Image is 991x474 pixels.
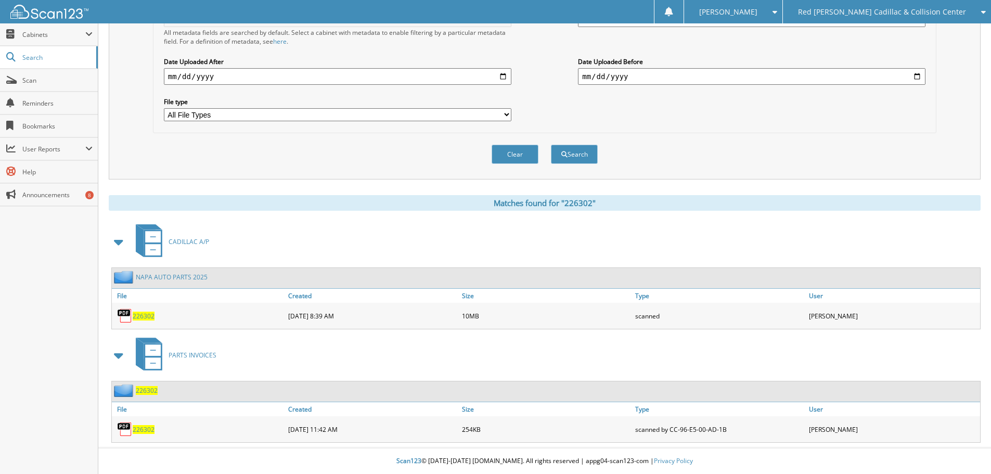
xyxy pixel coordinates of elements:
[85,191,94,199] div: 8
[492,145,538,164] button: Clear
[98,449,991,474] div: © [DATE]-[DATE] [DOMAIN_NAME]. All rights reserved | appg04-scan123-com |
[109,195,981,211] div: Matches found for "226302"
[459,289,633,303] a: Size
[136,386,158,395] a: 226302
[633,419,806,440] div: scanned by CC-96-E5-00-AD-1B
[459,402,633,416] a: Size
[633,289,806,303] a: Type
[806,419,980,440] div: [PERSON_NAME]
[130,335,216,376] a: PARTS INVOICES
[164,68,511,85] input: start
[286,419,459,440] div: [DATE] 11:42 AM
[117,308,133,324] img: PDF.png
[459,419,633,440] div: 254KB
[117,421,133,437] img: PDF.png
[551,145,598,164] button: Search
[633,402,806,416] a: Type
[699,9,757,15] span: [PERSON_NAME]
[939,424,991,474] iframe: Chat Widget
[164,57,511,66] label: Date Uploaded After
[112,402,286,416] a: File
[806,305,980,326] div: [PERSON_NAME]
[133,312,155,321] a: 226302
[22,99,93,108] span: Reminders
[286,305,459,326] div: [DATE] 8:39 AM
[112,289,286,303] a: File
[806,402,980,416] a: User
[286,289,459,303] a: Created
[578,68,925,85] input: end
[22,30,85,39] span: Cabinets
[22,76,93,85] span: Scan
[654,456,693,465] a: Privacy Policy
[286,402,459,416] a: Created
[130,221,209,262] a: CADILLAC A/P
[22,168,93,176] span: Help
[273,37,287,46] a: here
[22,190,93,199] span: Announcements
[806,289,980,303] a: User
[22,122,93,131] span: Bookmarks
[133,425,155,434] a: 226302
[22,53,91,62] span: Search
[169,351,216,360] span: PARTS INVOICES
[114,384,136,397] img: folder2.png
[164,97,511,106] label: File type
[633,305,806,326] div: scanned
[169,237,209,246] span: CADILLAC A/P
[10,5,88,19] img: scan123-logo-white.svg
[578,57,925,66] label: Date Uploaded Before
[114,271,136,284] img: folder2.png
[396,456,421,465] span: Scan123
[22,145,85,153] span: User Reports
[798,9,966,15] span: Red [PERSON_NAME] Cadillac & Collision Center
[459,305,633,326] div: 10MB
[164,28,511,46] div: All metadata fields are searched by default. Select a cabinet with metadata to enable filtering b...
[136,273,208,281] a: NAPA AUTO PARTS 2025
